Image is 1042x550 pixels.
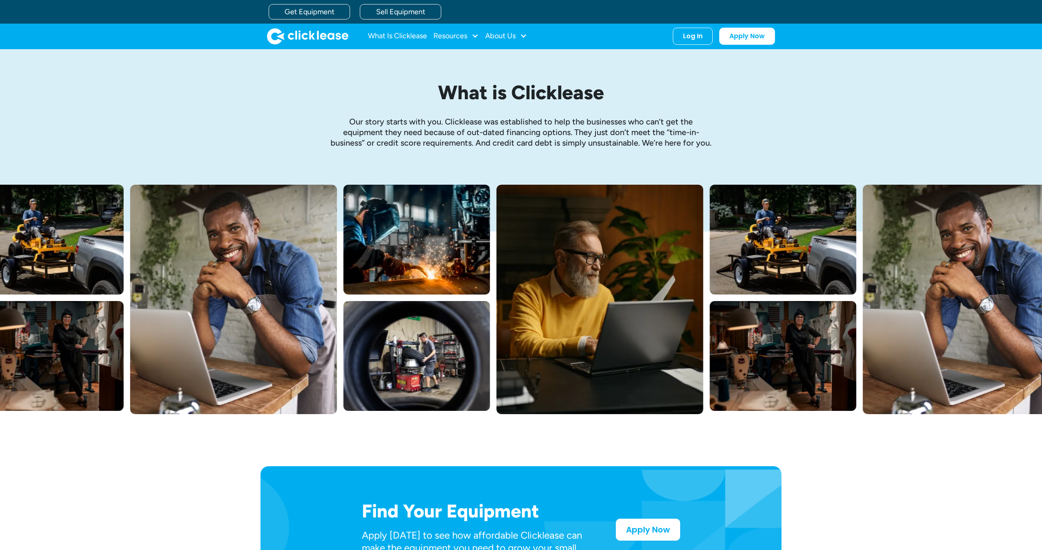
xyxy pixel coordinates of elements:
div: Log In [683,32,703,40]
img: A man fitting a new tire on a rim [344,301,490,411]
a: Apply Now [719,28,775,45]
img: a woman standing next to a sewing machine [710,301,856,411]
a: Sell Equipment [360,4,441,20]
h2: Find Your Equipment [362,500,590,522]
h1: What is Clicklease [330,82,712,103]
a: home [267,28,348,44]
a: What Is Clicklease [368,28,427,44]
img: Man with hat and blue shirt driving a yellow lawn mower onto a trailer [710,185,856,295]
img: Clicklease logo [267,28,348,44]
img: Bearded man in yellow sweter typing on his laptop while sitting at his desk [497,185,703,414]
img: A welder in a large mask working on a large pipe [344,185,490,295]
div: About Us [485,28,527,44]
div: Resources [433,28,479,44]
a: Apply Now [616,519,680,541]
a: Get Equipment [269,4,350,20]
p: Our story starts with you. Clicklease was established to help the businesses who can’t get the eq... [330,116,712,148]
img: A smiling man in a blue shirt and apron leaning over a table with a laptop [130,185,337,414]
